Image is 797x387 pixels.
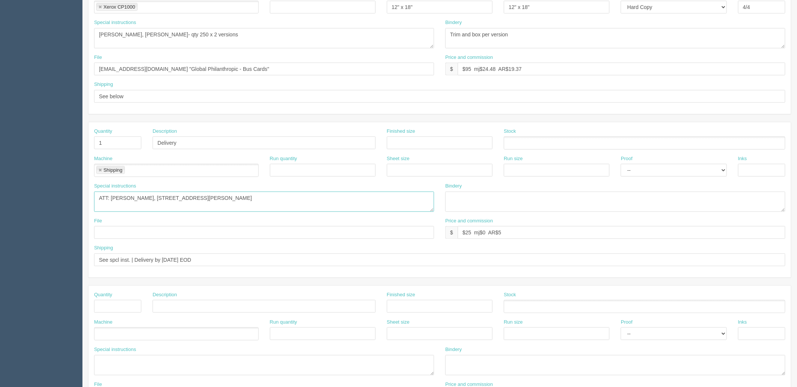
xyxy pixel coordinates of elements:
[621,155,632,162] label: Proof
[445,28,785,48] textarea: Trim and box
[94,155,112,162] label: Machine
[387,155,410,162] label: Sheet size
[270,319,297,326] label: Run quantity
[153,291,177,298] label: Description
[94,319,112,326] label: Machine
[738,155,747,162] label: Inks
[445,226,458,239] div: $
[445,346,462,353] label: Bindery
[94,81,113,88] label: Shipping
[504,128,516,135] label: Stock
[504,291,516,298] label: Stock
[94,19,136,26] label: Special instructions
[94,192,434,212] textarea: ATT: [PERSON_NAME], [STREET_ADDRESS][PERSON_NAME]
[504,319,523,326] label: Run size
[94,244,113,252] label: Shipping
[504,155,523,162] label: Run size
[387,291,415,298] label: Finished size
[445,19,462,26] label: Bindery
[445,217,493,225] label: Price and commission
[445,183,462,190] label: Bindery
[387,128,415,135] label: Finished size
[94,291,112,298] label: Quantity
[153,128,177,135] label: Description
[270,155,297,162] label: Run quantity
[103,4,135,9] div: Xerox CP1000
[738,319,747,326] label: Inks
[94,217,102,225] label: File
[94,346,136,353] label: Special instructions
[94,28,434,48] textarea: [PERSON_NAME] - qty 250
[103,168,123,172] div: Shipping
[94,183,136,190] label: Special instructions
[387,319,410,326] label: Sheet size
[94,128,112,135] label: Quantity
[445,63,458,75] div: $
[94,54,102,61] label: File
[621,319,632,326] label: Proof
[445,54,493,61] label: Price and commission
